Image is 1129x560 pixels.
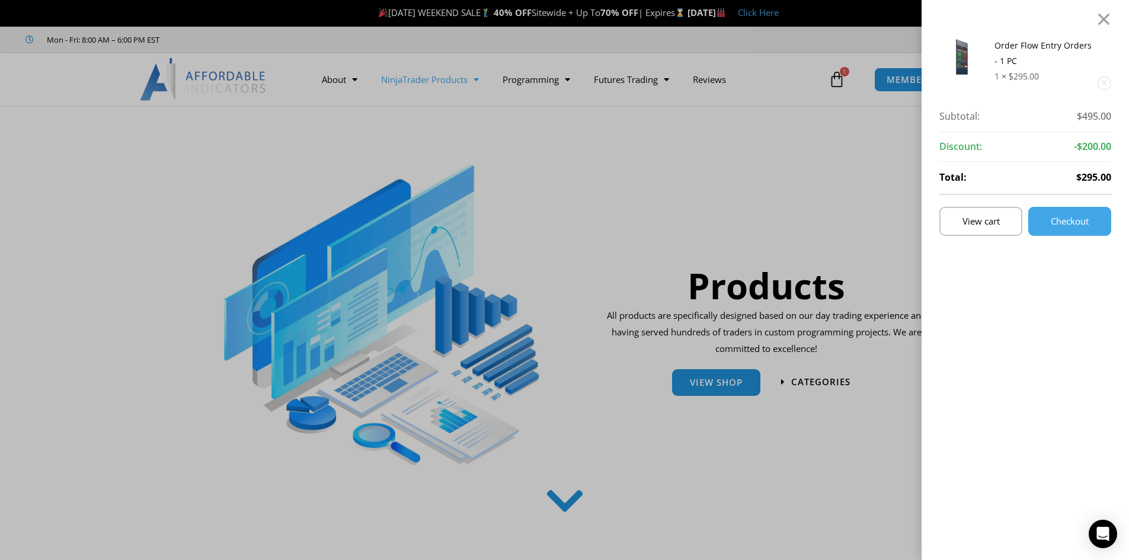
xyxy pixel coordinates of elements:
span: Checkout [1051,217,1089,226]
span: View cart [962,217,1000,226]
a: View cart [939,207,1022,236]
strong: Subtotal: [939,108,980,126]
img: orderflow entry | Affordable Indicators – NinjaTrader [939,38,983,75]
span: 1 × [994,71,1006,82]
span: $ [1009,71,1013,82]
a: Checkout [1028,207,1111,236]
strong: Discount: [939,138,982,156]
span: -$200.00 [1074,138,1111,156]
a: Order Flow Entry Orders - 1 PC [994,40,1092,66]
span: $495.00 [1077,108,1111,126]
bdi: 295.00 [1009,71,1039,82]
div: Open Intercom Messenger [1089,520,1117,548]
strong: Total: [939,169,967,187]
span: $295.00 [1076,169,1111,187]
